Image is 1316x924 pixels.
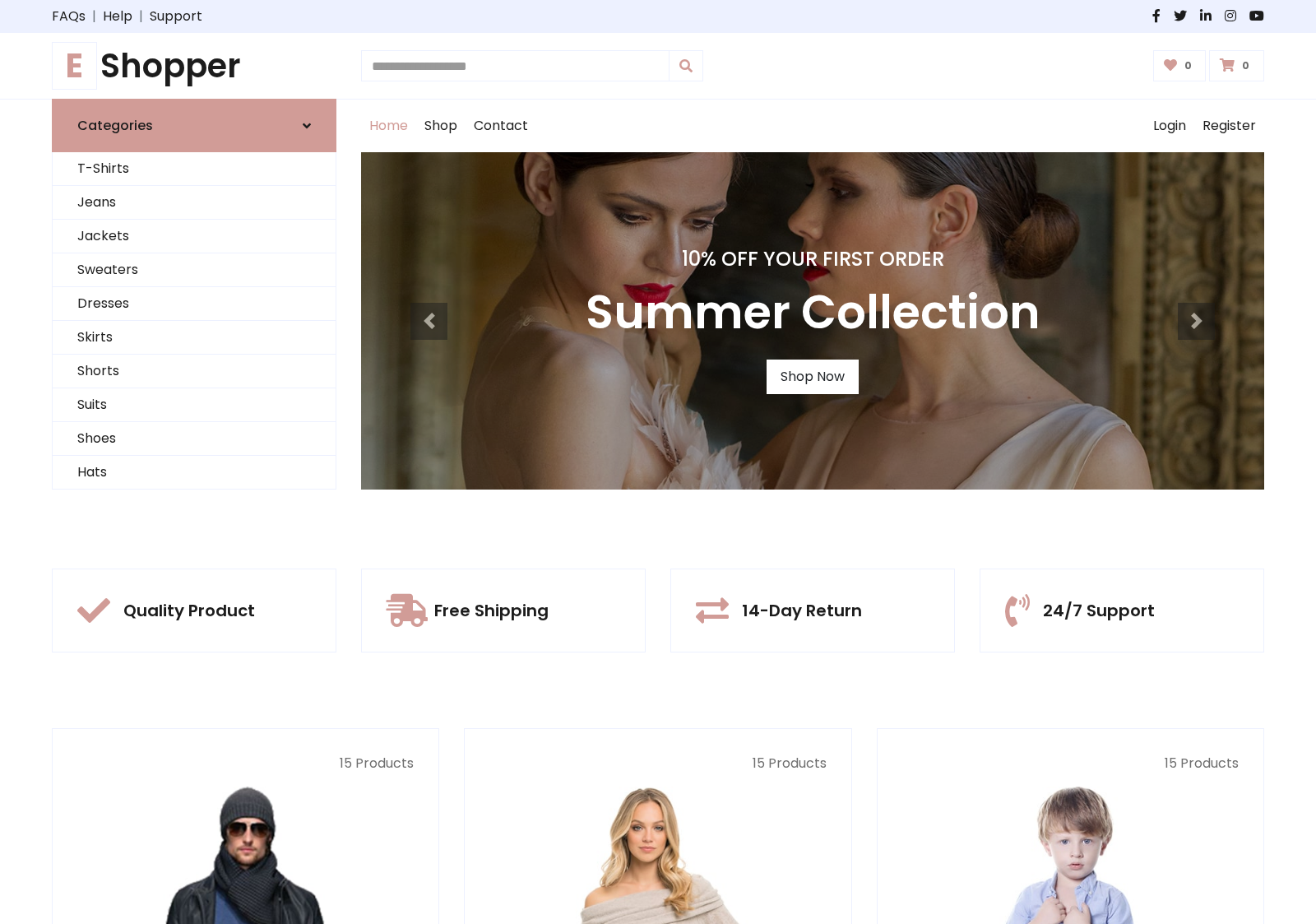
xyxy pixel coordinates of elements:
a: Categories [52,99,336,152]
h5: 14-Day Return [742,601,862,620]
a: Support [150,7,202,26]
a: Login [1145,100,1194,152]
p: 15 Products [489,754,826,773]
h5: Free Shipping [434,601,549,620]
p: 15 Products [77,754,414,773]
span: 0 [1238,58,1253,73]
h1: Shopper [52,46,336,86]
a: Register [1194,100,1264,152]
h6: Categories [77,118,153,133]
span: 0 [1180,58,1196,73]
a: Dresses [53,287,336,321]
span: | [86,7,103,26]
a: 0 [1153,50,1207,81]
h5: Quality Product [123,601,255,620]
a: EShopper [52,46,336,86]
a: Sweaters [53,253,336,287]
a: T-Shirts [53,152,336,186]
a: 0 [1209,50,1264,81]
a: Skirts [53,321,336,355]
span: E [52,42,97,90]
a: Jackets [53,220,336,253]
a: Contact [466,100,536,152]
a: Jeans [53,186,336,220]
a: Help [103,7,132,26]
a: Suits [53,388,336,422]
a: FAQs [52,7,86,26]
span: | [132,7,150,26]
a: Hats [53,456,336,490]
h4: 10% Off Your First Order [586,248,1040,272]
a: Shop Now [767,360,859,394]
h5: 24/7 Support [1043,601,1155,620]
p: 15 Products [902,754,1239,773]
a: Shoes [53,422,336,456]
a: Home [361,100,416,152]
a: Shop [416,100,466,152]
a: Shorts [53,355,336,388]
h3: Summer Collection [586,285,1040,340]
